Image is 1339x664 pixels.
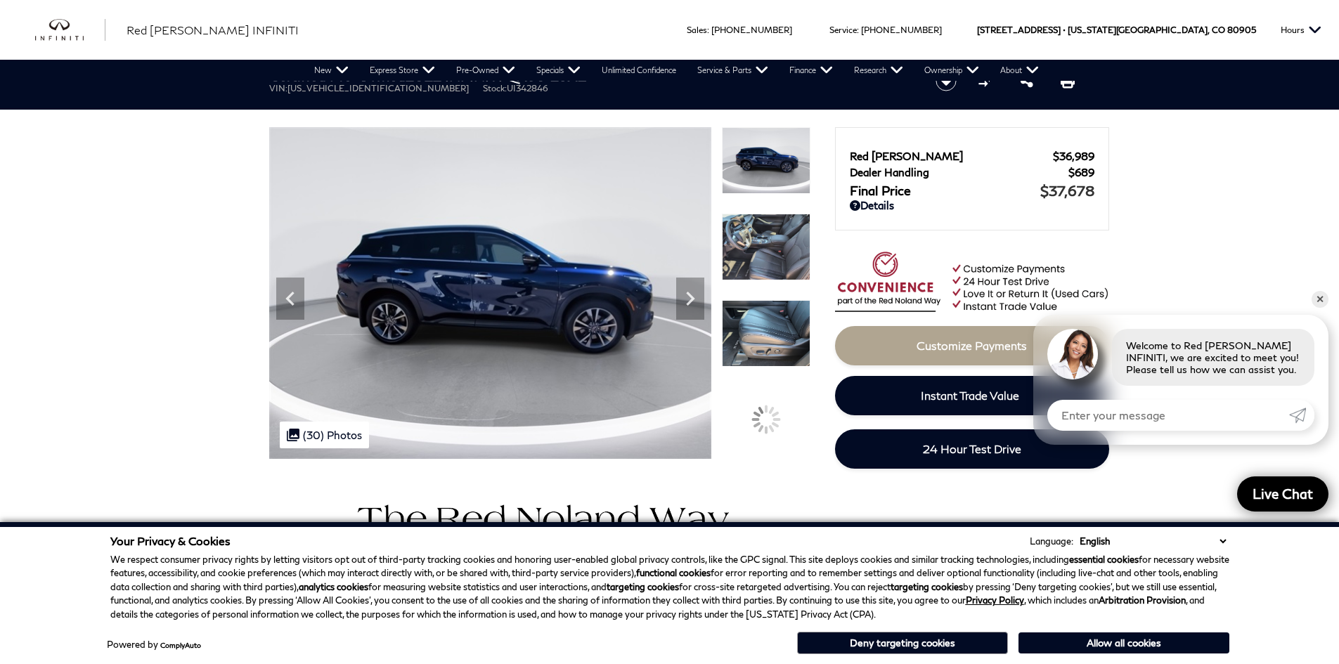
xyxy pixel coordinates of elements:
a: Research [843,60,914,81]
img: INFINITI [35,19,105,41]
a: [STREET_ADDRESS] • [US_STATE][GEOGRAPHIC_DATA], CO 80905 [977,25,1256,35]
span: [US_VEHICLE_IDENTIFICATION_NUMBER] [287,83,469,93]
div: Powered by [107,640,201,649]
span: VIN: [269,83,287,93]
button: Allow all cookies [1018,632,1229,653]
nav: Main Navigation [304,60,1049,81]
a: Customize Payments [835,326,1109,365]
a: Final Price $37,678 [850,182,1094,199]
a: [PHONE_NUMBER] [861,25,942,35]
a: Dealer Handling $689 [850,166,1094,178]
select: Language Select [1076,534,1229,548]
a: Details [850,199,1094,211]
button: Compare Vehicle [976,70,997,91]
a: Service & Parts [687,60,779,81]
span: Red [PERSON_NAME] [850,150,1053,162]
span: Red [PERSON_NAME] INFINITI [127,23,299,37]
strong: Arbitration Provision [1099,594,1186,606]
span: : [857,25,859,35]
span: $689 [1068,166,1094,178]
div: Previous [276,278,304,320]
span: Your Privacy & Cookies [110,534,231,547]
a: [PHONE_NUMBER] [711,25,792,35]
span: Live Chat [1246,485,1320,502]
span: $36,989 [1053,150,1094,162]
img: Certified Used 2022 Grand Blue INFINITI LUXE image 9 [269,127,711,459]
div: Next [676,278,704,320]
span: Final Price [850,183,1040,198]
a: infiniti [35,19,105,41]
a: About [990,60,1049,81]
a: Instant Trade Value [835,376,1106,415]
p: We respect consumer privacy rights by letting visitors opt out of third-party tracking cookies an... [110,553,1229,622]
strong: functional cookies [636,567,711,578]
input: Enter your message [1047,400,1289,431]
span: 24 Hour Test Drive [923,442,1021,455]
img: Certified Used 2022 Grand Blue INFINITI LUXE image 10 [722,214,810,280]
div: (30) Photos [280,422,369,448]
span: Sales [687,25,707,35]
a: Unlimited Confidence [591,60,687,81]
strong: targeting cookies [891,581,963,592]
div: Language: [1030,537,1073,546]
strong: targeting cookies [607,581,679,592]
div: Welcome to Red [PERSON_NAME] INFINITI, we are excited to meet you! Please tell us how we can assi... [1112,329,1314,386]
img: Agent profile photo [1047,329,1098,379]
a: Red [PERSON_NAME] $36,989 [850,150,1094,162]
strong: essential cookies [1069,554,1139,565]
span: $37,678 [1040,182,1094,199]
strong: analytics cookies [299,581,368,592]
span: : [707,25,709,35]
span: Instant Trade Value [921,389,1019,402]
a: Privacy Policy [966,594,1024,606]
a: Specials [526,60,591,81]
span: Customize Payments [917,339,1027,352]
a: 24 Hour Test Drive [835,429,1109,469]
a: Express Store [359,60,446,81]
a: Ownership [914,60,990,81]
span: UI342846 [507,83,548,93]
a: ComplyAuto [160,641,201,649]
span: Dealer Handling [850,166,1068,178]
button: Deny targeting cookies [797,632,1008,654]
a: Live Chat [1237,476,1328,512]
span: Service [829,25,857,35]
a: Submit [1289,400,1314,431]
img: Certified Used 2022 Grand Blue INFINITI LUXE image 9 [722,127,810,194]
a: Red [PERSON_NAME] INFINITI [127,22,299,39]
a: New [304,60,359,81]
a: Pre-Owned [446,60,526,81]
a: Finance [779,60,843,81]
img: Certified Used 2022 Grand Blue INFINITI LUXE image 11 [722,300,810,367]
span: Stock: [483,83,507,93]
